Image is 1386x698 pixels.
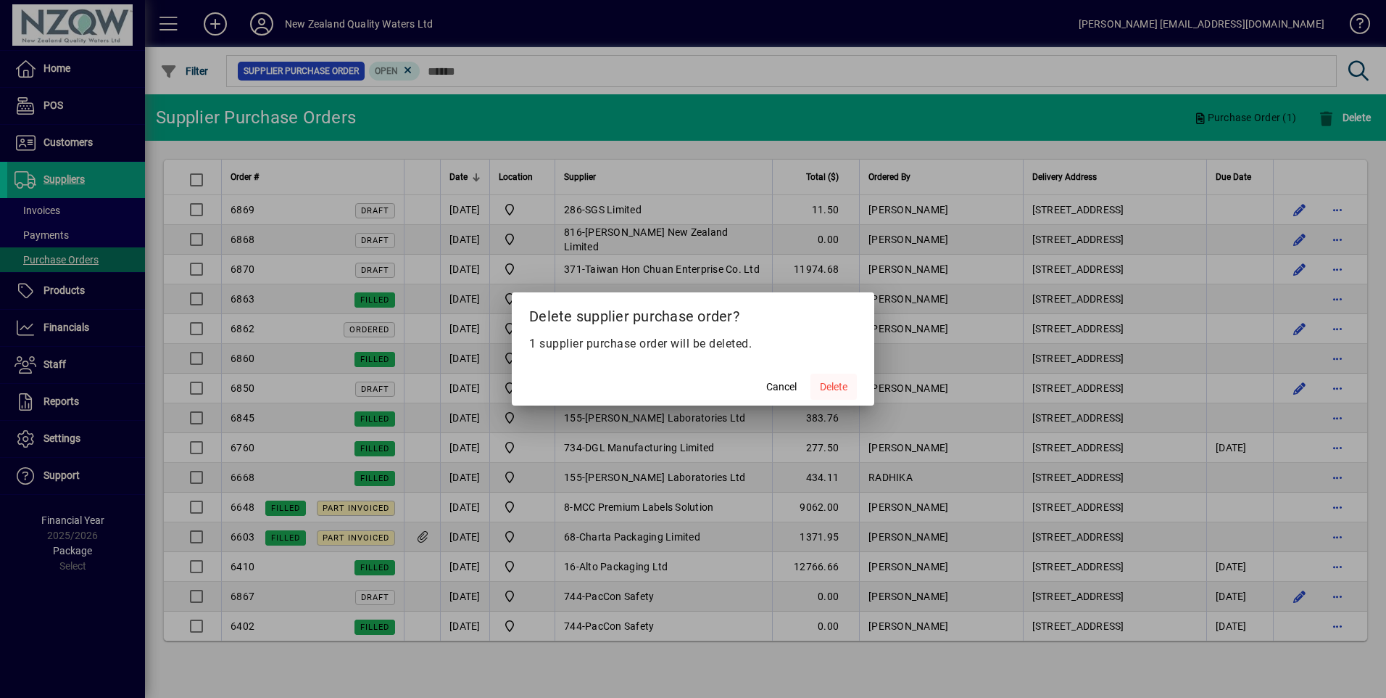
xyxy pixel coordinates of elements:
[512,292,874,334] h2: Delete supplier purchase order?
[810,374,857,400] button: Delete
[758,374,805,400] button: Cancel
[820,379,847,395] span: Delete
[766,379,797,395] span: Cancel
[529,335,857,353] p: 1 supplier purchase order will be deleted.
